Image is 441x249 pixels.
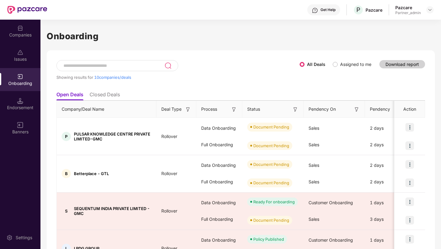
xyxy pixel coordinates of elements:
img: svg+xml;base64,PHN2ZyB3aWR0aD0iMjQiIGhlaWdodD0iMjUiIHZpZXdCb3g9IjAgMCAyNCAyNSIgZmlsbD0ibm9uZSIgeG... [164,62,171,69]
div: S [62,206,71,216]
label: All Deals [307,62,325,67]
div: Full Onboarding [196,136,242,153]
img: svg+xml;base64,PHN2ZyB3aWR0aD0iMTYiIGhlaWdodD0iMTYiIHZpZXdCb3g9IjAgMCAxNiAxNiIgZmlsbD0ibm9uZSIgeG... [185,106,191,113]
img: svg+xml;base64,PHN2ZyB3aWR0aD0iMTYiIGhlaWdodD0iMTYiIHZpZXdCb3g9IjAgMCAxNiAxNiIgZmlsbD0ibm9uZSIgeG... [354,106,360,113]
div: 2 days [365,157,411,174]
div: Document Pending [253,124,289,130]
span: Sales [309,125,319,131]
span: Rollover [156,208,182,213]
img: icon [405,197,414,206]
div: Document Pending [253,180,289,186]
span: Sales [309,142,319,147]
span: Status [247,106,260,113]
span: P [356,6,360,13]
div: Data Onboarding [196,232,242,248]
span: Deal Type [161,106,182,113]
span: 10 companies/deals [94,75,131,80]
img: svg+xml;base64,PHN2ZyB3aWR0aD0iMTQuNSIgaGVpZ2h0PSIxNC41IiB2aWV3Qm94PSIwIDAgMTYgMTYiIGZpbGw9Im5vbm... [17,98,23,104]
div: B [62,169,71,178]
li: Closed Deals [90,91,120,100]
h1: Onboarding [47,29,435,43]
div: Pazcare [366,7,382,13]
div: Full Onboarding [196,174,242,190]
div: Partner_admin [395,10,421,15]
div: Data Onboarding [196,157,242,174]
div: 2 days [365,120,411,136]
span: Sales [309,179,319,184]
span: Sales [309,163,319,168]
span: Customer Onboarding [309,237,353,243]
img: icon [405,160,414,169]
span: SEQUENTUM INDIA PRIVATE LIMITED - GMC [74,206,151,216]
img: icon [405,123,414,132]
span: Process [201,106,217,113]
span: Rollover [156,171,182,176]
span: Customer Onboarding [309,200,353,205]
div: Data Onboarding [196,120,242,136]
div: 2 days [365,174,411,190]
th: Action [394,101,425,118]
img: icon [405,141,414,150]
div: Get Help [320,7,336,12]
div: Document Pending [253,161,289,167]
span: Betterplace - GTL [74,171,109,176]
img: svg+xml;base64,PHN2ZyB3aWR0aD0iMTYiIGhlaWdodD0iMTYiIHZpZXdCb3g9IjAgMCAxNiAxNiIgZmlsbD0ibm9uZSIgeG... [231,106,237,113]
span: PULSAR KNOWLEDGE CENTRE PRIVATE LIMITED-GMC [74,132,151,141]
img: svg+xml;base64,PHN2ZyBpZD0iU2V0dGluZy0yMHgyMCIgeG1sbnM9Imh0dHA6Ly93d3cudzMub3JnLzIwMDAvc3ZnIiB3aW... [6,235,13,241]
label: Assigned to me [340,62,371,67]
div: Full Onboarding [196,211,242,228]
img: icon [405,216,414,224]
div: 3 days [365,211,411,228]
img: New Pazcare Logo [7,6,47,14]
div: 1 days [365,194,411,211]
th: Company/Deal Name [57,101,156,118]
div: Data Onboarding [196,194,242,211]
img: icon [405,178,414,187]
div: P [62,132,71,141]
div: Showing results for [56,75,300,80]
img: icon [405,235,414,243]
img: svg+xml;base64,PHN2ZyBpZD0iSGVscC0zMngzMiIgeG1sbnM9Imh0dHA6Ly93d3cudzMub3JnLzIwMDAvc3ZnIiB3aWR0aD... [312,7,318,13]
img: svg+xml;base64,PHN2ZyB3aWR0aD0iMTYiIGhlaWdodD0iMTYiIHZpZXdCb3g9IjAgMCAxNiAxNiIgZmlsbD0ibm9uZSIgeG... [17,122,23,128]
div: Ready For onboarding [253,199,295,205]
div: Pazcare [395,5,421,10]
div: Settings [14,235,34,241]
img: svg+xml;base64,PHN2ZyBpZD0iQ29tcGFuaWVzIiB4bWxucz0iaHR0cDovL3d3dy53My5vcmcvMjAwMC9zdmciIHdpZHRoPS... [17,25,23,31]
span: Sales [309,216,319,222]
img: svg+xml;base64,PHN2ZyB3aWR0aD0iMTYiIGhlaWdodD0iMTYiIHZpZXdCb3g9IjAgMCAxNiAxNiIgZmlsbD0ibm9uZSIgeG... [292,106,298,113]
div: Policy Published [253,236,284,242]
span: Pendency [370,106,401,113]
th: Pendency [365,101,411,118]
img: svg+xml;base64,PHN2ZyBpZD0iSXNzdWVzX2Rpc2FibGVkIiB4bWxucz0iaHR0cDovL3d3dy53My5vcmcvMjAwMC9zdmciIH... [17,49,23,56]
li: Open Deals [56,91,83,100]
button: Download report [379,60,425,68]
span: Pendency On [309,106,336,113]
img: svg+xml;base64,PHN2ZyB3aWR0aD0iMjAiIGhlaWdodD0iMjAiIHZpZXdCb3g9IjAgMCAyMCAyMCIgZmlsbD0ibm9uZSIgeG... [17,74,23,80]
div: 1 days [365,232,411,248]
div: 2 days [365,136,411,153]
div: Document Pending [253,143,289,149]
div: Document Pending [253,217,289,223]
span: Rollover [156,134,182,139]
img: svg+xml;base64,PHN2ZyBpZD0iRHJvcGRvd24tMzJ4MzIiIHhtbG5zPSJodHRwOi8vd3d3LnczLm9yZy8yMDAwL3N2ZyIgd2... [428,7,432,12]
